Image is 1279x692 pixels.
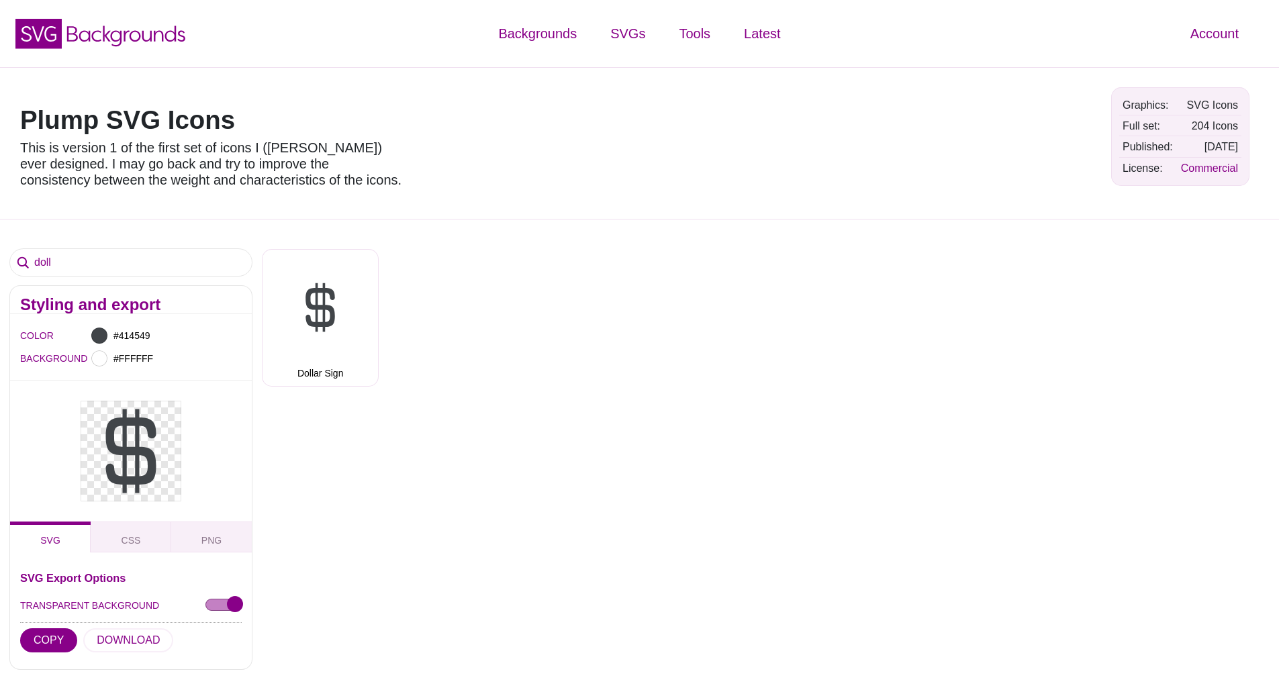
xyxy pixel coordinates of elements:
span: PNG [201,535,222,546]
button: COPY [20,628,77,652]
button: CSS [91,522,171,552]
a: Backgrounds [481,13,594,54]
p: This is version 1 of the first set of icons I ([PERSON_NAME]) ever designed. I may go back and tr... [20,140,403,188]
a: Account [1174,13,1256,54]
td: License: [1119,158,1176,178]
label: TRANSPARENT BACKGROUND [20,597,159,614]
h3: SVG Export Options [20,573,242,583]
a: Latest [727,13,797,54]
td: Graphics: [1119,95,1176,115]
h1: Plump SVG Icons [20,107,403,133]
td: Full set: [1119,116,1176,136]
a: Tools [662,13,727,54]
td: [DATE] [1178,137,1241,156]
h2: Styling and export [20,299,242,310]
span: CSS [122,535,141,546]
label: BACKGROUND [20,350,37,367]
td: SVG Icons [1178,95,1241,115]
a: Commercial [1181,162,1238,174]
button: DOWNLOAD [83,628,173,652]
td: 204 Icons [1178,116,1241,136]
label: COLOR [20,327,37,344]
a: SVGs [594,13,662,54]
input: Search Icons [10,249,252,276]
button: PNG [171,522,252,552]
button: Dollar Sign [262,249,379,386]
td: Published: [1119,137,1176,156]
